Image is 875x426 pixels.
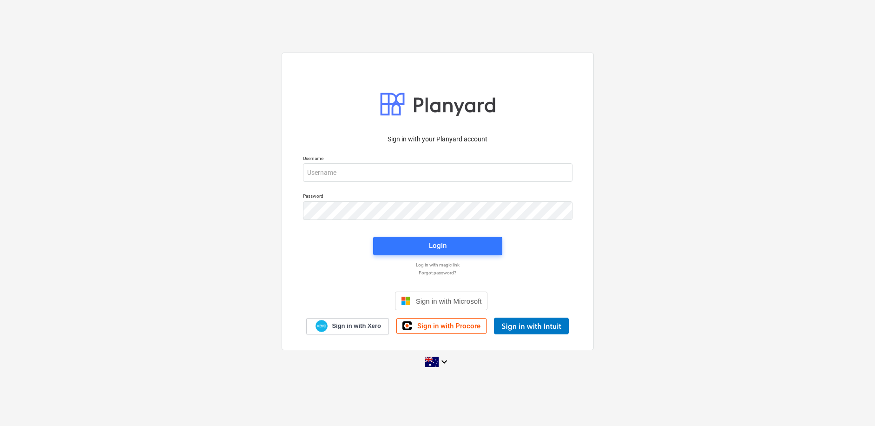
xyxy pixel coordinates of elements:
[298,262,577,268] a: Log in with magic link
[298,270,577,276] a: Forgot password?
[303,134,572,144] p: Sign in with your Planyard account
[332,322,381,330] span: Sign in with Xero
[373,237,502,255] button: Login
[439,356,450,367] i: keyboard_arrow_down
[306,318,389,334] a: Sign in with Xero
[417,322,480,330] span: Sign in with Procore
[396,318,487,334] a: Sign in with Procore
[416,297,482,305] span: Sign in with Microsoft
[303,155,572,163] p: Username
[303,193,572,201] p: Password
[316,320,328,333] img: Xero logo
[429,240,447,252] div: Login
[401,296,410,306] img: Microsoft logo
[303,163,572,182] input: Username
